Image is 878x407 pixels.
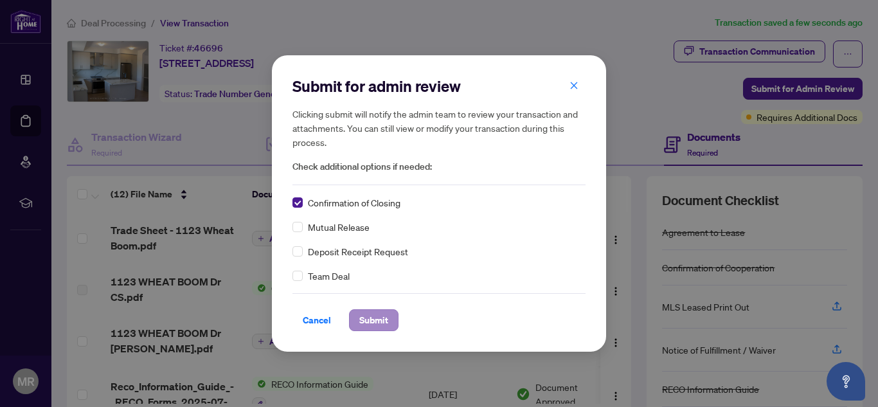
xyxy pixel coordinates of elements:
[303,310,331,330] span: Cancel
[308,269,350,283] span: Team Deal
[359,310,388,330] span: Submit
[308,195,400,210] span: Confirmation of Closing
[308,220,370,234] span: Mutual Release
[308,244,408,258] span: Deposit Receipt Request
[349,309,399,331] button: Submit
[292,76,586,96] h2: Submit for admin review
[827,362,865,401] button: Open asap
[292,107,586,149] h5: Clicking submit will notify the admin team to review your transaction and attachments. You can st...
[292,309,341,331] button: Cancel
[569,81,578,90] span: close
[292,159,586,174] span: Check additional options if needed:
